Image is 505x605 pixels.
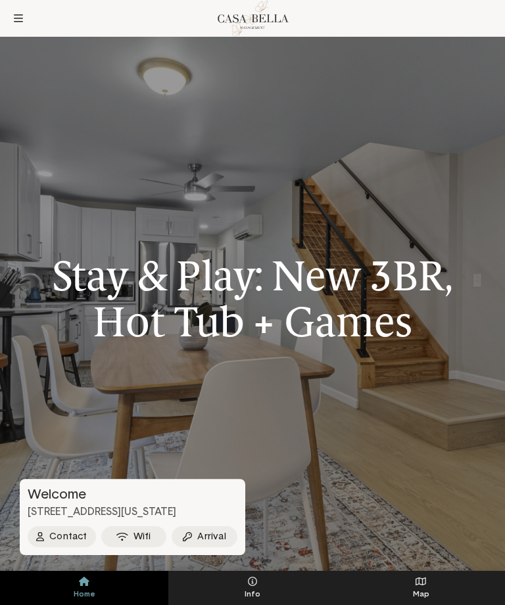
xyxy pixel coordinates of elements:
[168,571,337,605] button: Info
[28,526,96,547] button: Contact
[20,487,245,503] h3: Welcome
[101,526,167,547] button: Wifi
[172,526,237,547] button: Arrival
[337,571,505,605] button: Map
[214,1,290,36] img: Logo
[168,590,337,599] span: Info
[20,253,485,346] h1: Stay & Play: New 3BR, Hot Tub + Games
[20,505,245,519] p: [STREET_ADDRESS][US_STATE]
[337,590,505,599] span: Map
